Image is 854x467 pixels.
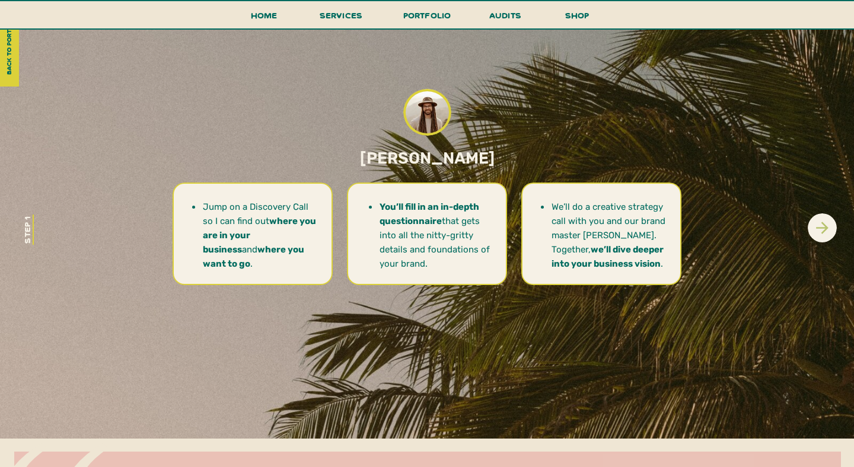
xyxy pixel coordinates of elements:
[20,204,35,255] h2: Step 1
[550,200,666,271] li: We’ll do a creative strategy call with you and our brand master [PERSON_NAME]. Together, .
[246,8,282,30] a: Home
[552,244,664,269] b: we’ll dive deeper into your business vision
[320,9,363,21] span: services
[203,216,316,255] b: where you are in your business
[378,200,494,271] li: that gets into all the nitty-gritty details and foundations of your brand.
[399,8,455,30] a: portfolio
[380,201,479,226] b: You’ll fill in an in-depth questionnaire
[316,8,366,30] a: services
[329,149,525,169] h2: [PERSON_NAME]
[549,8,606,28] a: shop
[487,8,523,28] a: audits
[2,3,17,83] a: back to portfolio
[202,200,317,271] li: Jump on a Discovery Call so I can find out and .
